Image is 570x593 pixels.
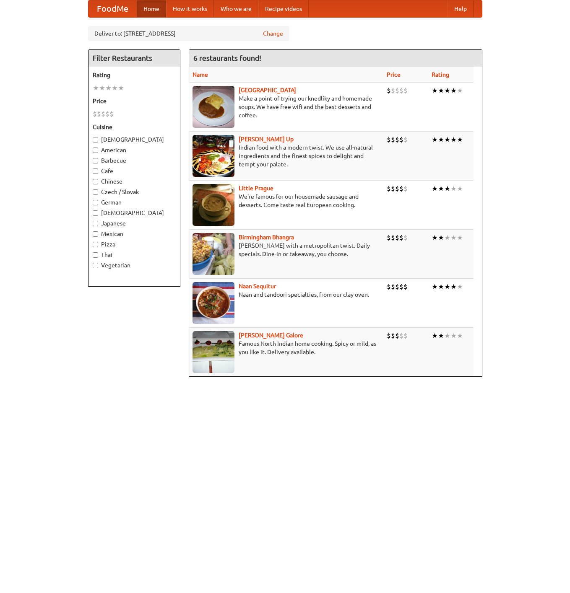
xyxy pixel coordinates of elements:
h5: Rating [93,71,176,79]
li: $ [403,135,408,144]
li: ★ [444,233,450,242]
a: Price [387,71,401,78]
li: ★ [438,282,444,291]
li: $ [399,233,403,242]
p: Indian food with a modern twist. We use all-natural ingredients and the finest spices to delight ... [193,143,380,168]
label: [DEMOGRAPHIC_DATA] [93,135,176,144]
li: ★ [457,86,463,95]
li: $ [391,282,395,291]
input: Japanese [93,221,98,226]
label: Vegetarian [93,261,176,269]
li: $ [403,86,408,95]
a: Home [137,0,166,17]
a: Who we are [214,0,258,17]
input: Chinese [93,179,98,184]
li: $ [395,86,399,95]
a: Recipe videos [258,0,309,17]
li: $ [391,233,395,242]
li: ★ [450,135,457,144]
label: Mexican [93,230,176,238]
li: $ [403,184,408,193]
a: [GEOGRAPHIC_DATA] [239,87,296,93]
li: ★ [444,331,450,340]
li: $ [387,331,391,340]
a: Change [263,29,283,38]
li: ★ [112,83,118,93]
label: Barbecue [93,156,176,165]
label: Chinese [93,177,176,186]
li: $ [391,86,395,95]
li: ★ [444,86,450,95]
li: ★ [457,282,463,291]
label: Cafe [93,167,176,175]
a: Naan Sequitur [239,283,276,290]
p: Make a point of trying our knedlíky and homemade soups. We have free wifi and the best desserts a... [193,94,380,119]
li: ★ [118,83,124,93]
div: Deliver to: [STREET_ADDRESS] [88,26,289,41]
li: $ [387,233,391,242]
li: ★ [444,135,450,144]
li: ★ [438,331,444,340]
li: $ [101,109,105,119]
li: $ [387,135,391,144]
input: [DEMOGRAPHIC_DATA] [93,137,98,142]
input: [DEMOGRAPHIC_DATA] [93,210,98,216]
p: Famous North Indian home cooking. Spicy or mild, as you like it. Delivery available. [193,339,380,356]
li: $ [391,184,395,193]
li: ★ [438,86,444,95]
a: [PERSON_NAME] Galore [239,332,303,339]
li: $ [109,109,114,119]
li: ★ [450,282,457,291]
input: Thai [93,252,98,258]
li: ★ [105,83,112,93]
li: ★ [438,184,444,193]
li: $ [395,184,399,193]
li: $ [399,282,403,291]
li: $ [93,109,97,119]
li: ★ [438,233,444,242]
img: currygalore.jpg [193,331,234,373]
li: ★ [432,184,438,193]
li: ★ [444,282,450,291]
li: ★ [457,135,463,144]
li: $ [399,184,403,193]
li: $ [391,135,395,144]
h5: Cuisine [93,123,176,131]
input: American [93,148,98,153]
li: ★ [432,135,438,144]
li: ★ [432,233,438,242]
a: [PERSON_NAME] Up [239,136,294,142]
li: $ [395,282,399,291]
img: littleprague.jpg [193,184,234,226]
li: ★ [99,83,105,93]
input: Czech / Slovak [93,189,98,195]
label: Japanese [93,219,176,228]
li: $ [395,135,399,144]
label: American [93,146,176,154]
img: naansequitur.jpg [193,282,234,324]
li: ★ [457,184,463,193]
li: $ [391,331,395,340]
a: Rating [432,71,449,78]
li: ★ [438,135,444,144]
a: Birmingham Bhangra [239,234,294,241]
input: Mexican [93,231,98,237]
ng-pluralize: 6 restaurants found! [193,54,261,62]
li: ★ [432,282,438,291]
li: $ [395,233,399,242]
li: ★ [432,331,438,340]
li: $ [403,282,408,291]
li: ★ [457,331,463,340]
img: czechpoint.jpg [193,86,234,128]
label: Czech / Slovak [93,188,176,196]
b: Little Prague [239,185,273,192]
li: $ [105,109,109,119]
li: $ [395,331,399,340]
label: German [93,198,176,207]
img: bhangra.jpg [193,233,234,275]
